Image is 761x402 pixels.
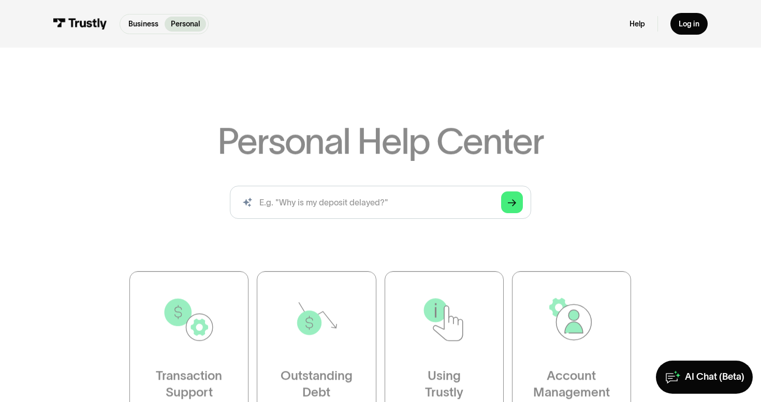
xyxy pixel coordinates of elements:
a: Business [122,17,165,32]
p: Business [128,19,158,29]
div: Transaction Support [156,367,223,400]
h1: Personal Help Center [217,123,544,159]
div: AI Chat (Beta) [685,371,744,383]
a: Personal [165,17,206,32]
div: Account Management [533,367,610,400]
div: Log in [679,19,699,28]
form: Search [230,186,531,219]
div: Using Trustly [425,367,463,400]
div: Outstanding Debt [281,367,353,400]
a: AI Chat (Beta) [656,361,753,394]
p: Personal [171,19,200,29]
a: Log in [670,13,708,35]
input: search [230,186,531,219]
img: Trustly Logo [53,18,107,29]
a: Help [630,19,645,28]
